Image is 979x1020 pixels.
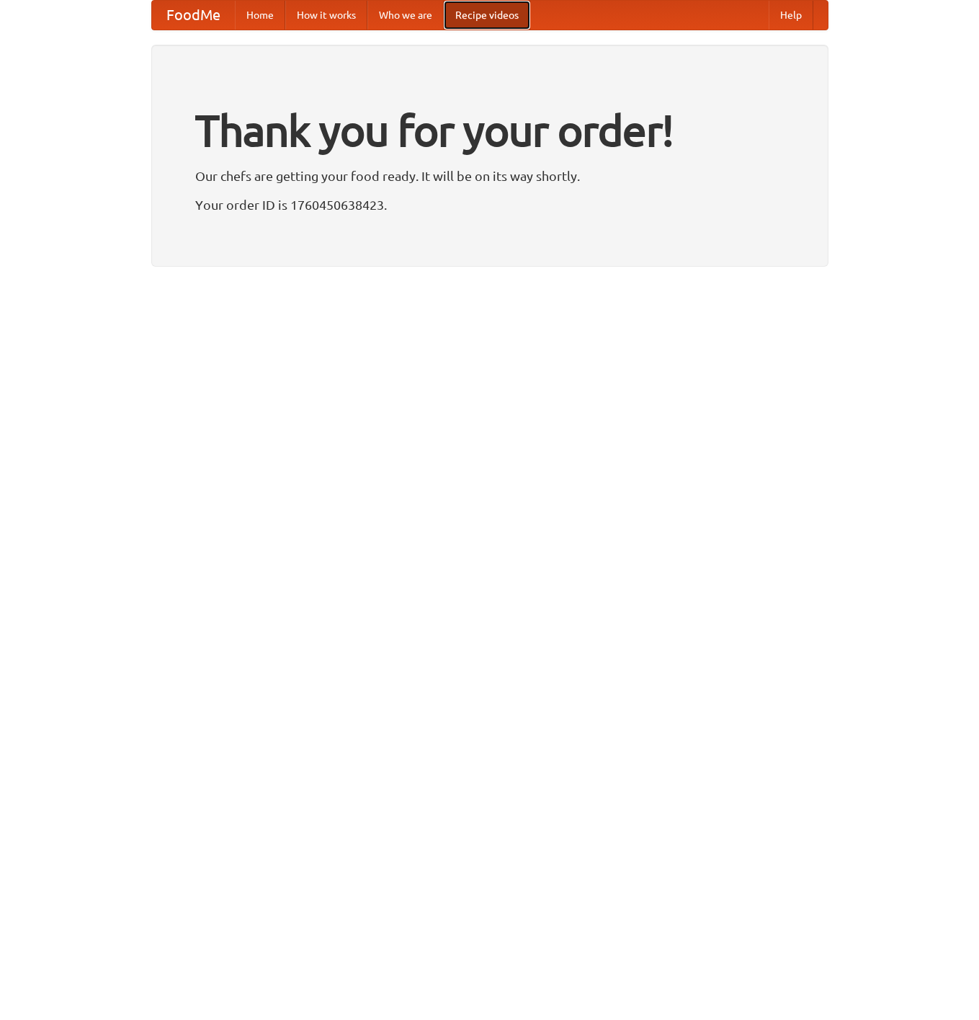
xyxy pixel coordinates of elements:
[235,1,285,30] a: Home
[195,165,784,187] p: Our chefs are getting your food ready. It will be on its way shortly.
[285,1,367,30] a: How it works
[152,1,235,30] a: FoodMe
[444,1,530,30] a: Recipe videos
[769,1,813,30] a: Help
[367,1,444,30] a: Who we are
[195,96,784,165] h1: Thank you for your order!
[195,194,784,216] p: Your order ID is 1760450638423.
